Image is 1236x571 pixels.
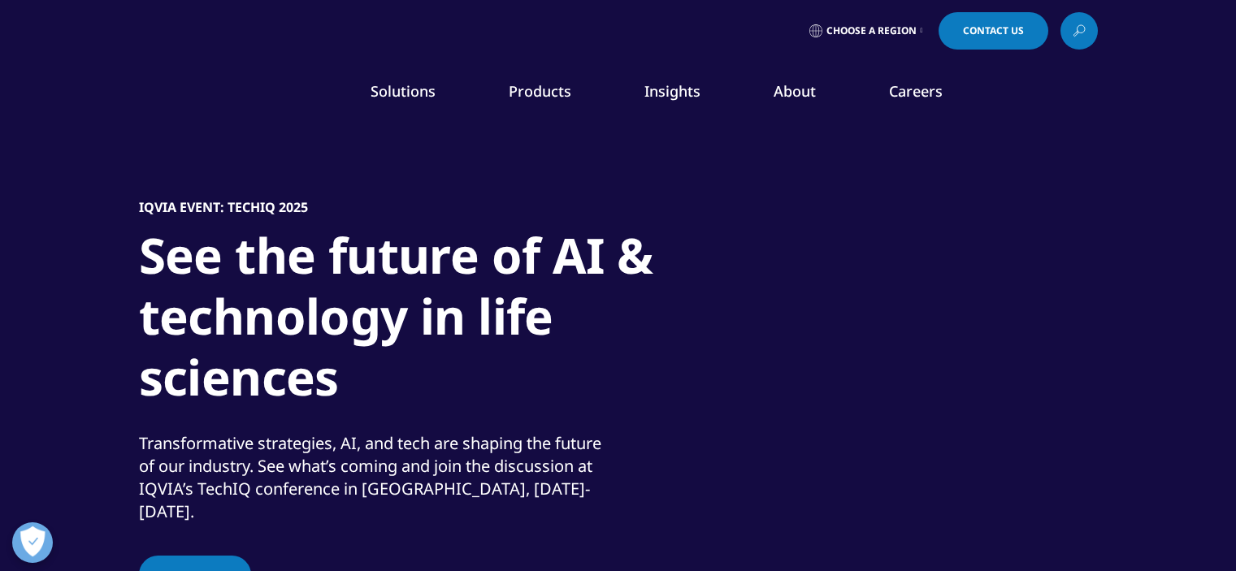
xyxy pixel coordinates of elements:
[889,81,943,101] a: Careers
[644,81,700,101] a: Insights
[826,24,917,37] span: Choose a Region
[509,81,571,101] a: Products
[139,199,308,215] h5: IQVIA Event: TechIQ 2025​
[774,81,816,101] a: About
[12,522,53,563] button: Abrir preferencias
[275,57,1098,133] nav: Primary
[963,26,1024,36] span: Contact Us
[139,432,614,523] div: Transformative strategies, AI, and tech are shaping the future of our industry. See what’s coming...
[371,81,436,101] a: Solutions
[139,225,748,417] h1: See the future of AI & technology in life sciences​
[939,12,1048,50] a: Contact Us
